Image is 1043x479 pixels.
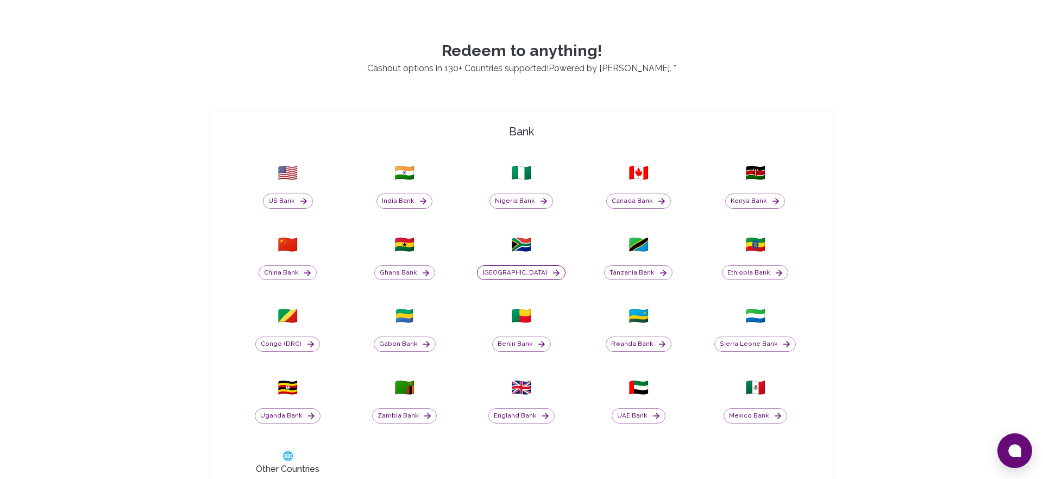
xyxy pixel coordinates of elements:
span: 🇸🇱 [745,306,765,326]
span: 🇬🇦 [394,306,414,326]
span: 🇨🇳 [278,235,298,254]
p: Redeem to anything! [196,41,847,60]
button: Kenya Bank [725,194,785,209]
span: 🇮🇳 [394,163,414,183]
span: 🇬🇧 [511,378,531,397]
button: Gabon Bank [374,337,436,352]
span: 🇹🇿 [629,235,649,254]
button: UAE Bank [612,408,665,424]
button: Ghana Bank [374,265,435,281]
button: Congo (DRC) [255,337,320,352]
span: 🇺🇬 [278,378,298,397]
button: Rwanda Bank [606,337,671,352]
button: US Bank [263,194,313,209]
span: 🇳🇬 [511,163,531,183]
button: Mexico Bank [724,408,787,424]
button: China Bank [259,265,317,281]
button: England Bank [488,408,555,424]
span: 🇦🇪 [629,378,649,397]
button: Canada Bank [606,194,671,209]
span: 🇪🇹 [745,235,765,254]
span: 🇨🇦 [629,163,649,183]
button: [GEOGRAPHIC_DATA] [477,265,566,281]
span: 🇰🇪 [745,163,765,183]
h3: Other Countries [256,463,319,476]
span: 🇷🇼 [629,306,649,326]
button: Nigeria Bank [489,194,553,209]
button: Ethiopia Bank [722,265,788,281]
button: India Bank [376,194,432,209]
span: 🇧🇯 [511,306,531,326]
h4: Bank [214,124,829,139]
button: Tanzania Bank [604,265,673,281]
button: Uganda Bank [255,408,321,424]
p: Cashout options in 130+ Countries supported! . * [196,62,847,75]
span: 🇨🇬 [278,306,298,326]
button: Benin Bank [492,337,551,352]
a: Powered by [PERSON_NAME] [549,63,670,73]
span: 🇲🇽 [745,378,765,397]
span: 🇿🇲 [394,378,414,397]
span: 🌐 [282,450,293,463]
span: 🇿🇦 [511,235,531,254]
span: 🇺🇸 [278,163,298,183]
span: 🇬🇭 [394,235,414,254]
button: Zambia Bank [372,408,437,424]
button: Open chat window [997,433,1032,468]
button: Sierra Leone Bank [714,337,796,352]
